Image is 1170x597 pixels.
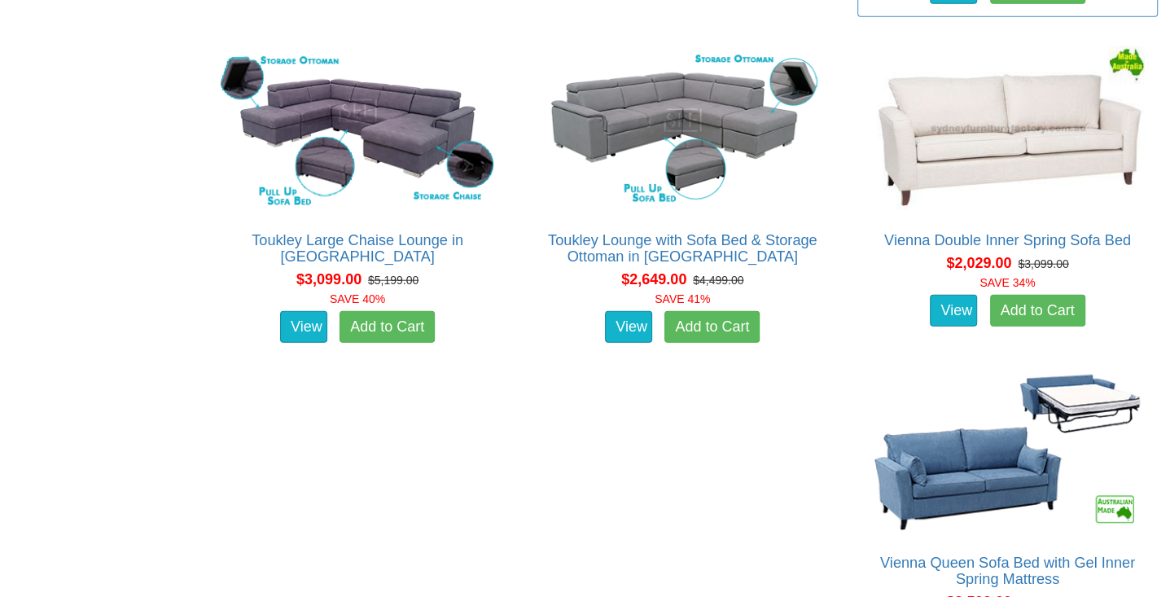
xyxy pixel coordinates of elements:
font: SAVE 40% [330,292,385,305]
a: View [605,311,652,344]
a: Vienna Double Inner Spring Sofa Bed [884,232,1131,248]
img: Vienna Queen Sofa Bed with Gel Inner Spring Mattress [866,365,1149,538]
a: View [930,295,977,327]
del: $4,499.00 [693,274,743,287]
del: $5,199.00 [368,274,418,287]
font: SAVE 41% [655,292,710,305]
font: SAVE 34% [979,276,1035,289]
a: Toukley Lounge with Sofa Bed & Storage Ottoman in [GEOGRAPHIC_DATA] [548,232,817,265]
a: View [280,311,327,344]
span: $2,649.00 [621,271,686,288]
img: Toukley Large Chaise Lounge in Fabric [217,42,499,215]
a: Add to Cart [990,295,1085,327]
span: $2,029.00 [946,255,1011,271]
img: Vienna Double Inner Spring Sofa Bed [866,42,1149,215]
del: $3,099.00 [1018,257,1068,270]
a: Toukley Large Chaise Lounge in [GEOGRAPHIC_DATA] [252,232,463,265]
a: Vienna Queen Sofa Bed with Gel Inner Spring Mattress [880,555,1135,587]
a: Add to Cart [340,311,435,344]
a: Add to Cart [664,311,760,344]
span: $3,099.00 [296,271,362,288]
img: Toukley Lounge with Sofa Bed & Storage Ottoman in Fabric [541,42,824,215]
